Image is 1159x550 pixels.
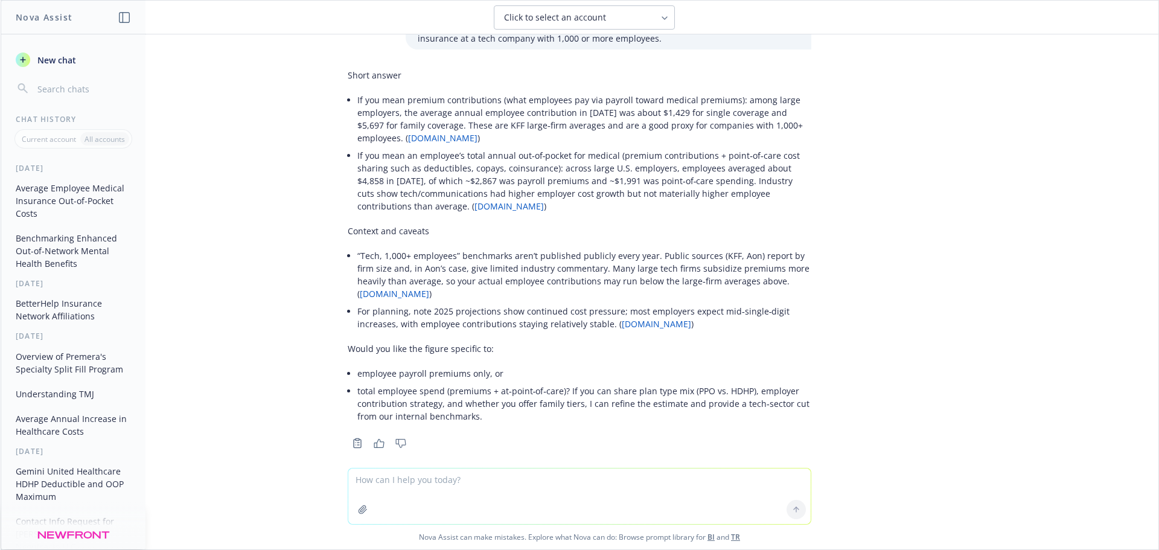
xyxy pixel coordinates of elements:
[731,532,740,542] a: TR
[11,178,136,223] button: Average Employee Medical Insurance Out-of-Pocket Costs
[1,331,145,341] div: [DATE]
[357,91,811,147] li: If you mean premium contributions (what employees pay via payroll toward medical premiums): among...
[35,54,76,66] span: New chat
[408,132,477,144] a: [DOMAIN_NAME]
[360,288,429,299] a: [DOMAIN_NAME]
[357,365,811,382] li: employee payroll premiums only, or
[357,247,811,302] li: “Tech, 1,000+ employees” benchmarks aren’t published publicly every year. Public sources (KFF, Ao...
[357,302,811,333] li: For planning, note 2025 projections show continued cost pressure; most employers expect mid‑singl...
[348,225,811,237] p: Context and caveats
[11,49,136,71] button: New chat
[1,114,145,124] div: Chat History
[11,461,136,507] button: Gemini United Healthcare HDHP Deductible and OOP Maximum
[622,318,691,330] a: [DOMAIN_NAME]
[11,347,136,379] button: Overview of Premera's Specialty Split Fill Program
[357,147,811,215] li: If you mean an employee’s total annual out‑of‑pocket for medical (premium contributions + point‑o...
[1,278,145,289] div: [DATE]
[85,134,125,144] p: All accounts
[504,11,606,24] span: Click to select an account
[707,532,715,542] a: BI
[348,342,811,355] p: Would you like the figure specific to:
[494,5,675,30] button: Click to select an account
[22,134,76,144] p: Current account
[11,293,136,326] button: BetterHelp Insurance Network Affiliations
[35,80,131,97] input: Search chats
[1,446,145,456] div: [DATE]
[391,435,410,452] button: Thumbs down
[348,69,811,82] p: Short answer
[474,200,544,212] a: [DOMAIN_NAME]
[357,382,811,425] li: total employee spend (premiums + at‑point‑of‑care)? If you can share plan type mix (PPO vs. HDHP)...
[11,228,136,273] button: Benchmarking Enhanced Out-of-Network Mental Health Benefits
[16,11,72,24] h1: Nova Assist
[11,409,136,441] button: Average Annual Increase in Healthcare Costs
[5,525,1154,549] span: Nova Assist can make mistakes. Explore what Nova can do: Browse prompt library for and
[11,384,136,404] button: Understanding TMJ
[352,438,363,449] svg: Copy to clipboard
[1,163,145,173] div: [DATE]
